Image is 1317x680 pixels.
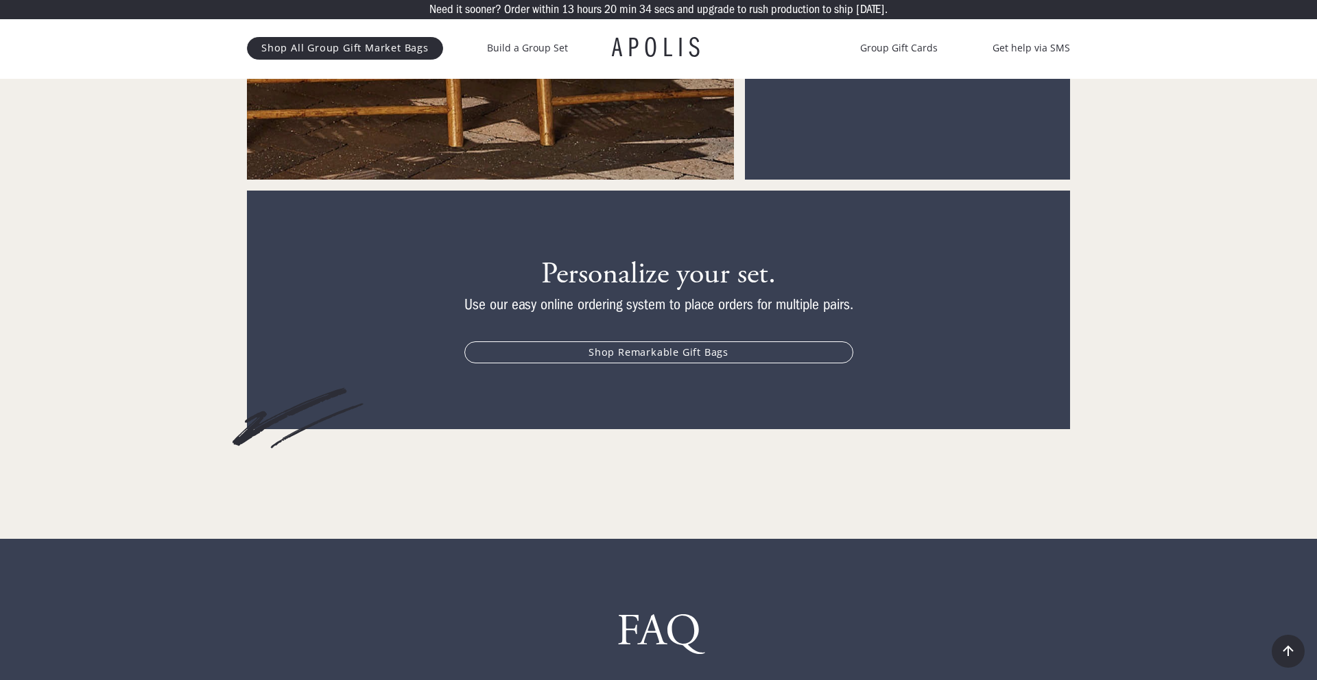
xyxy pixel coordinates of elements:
[464,341,853,363] a: Shop Remarkable Gift Bags
[993,40,1070,56] a: Get help via SMS
[677,3,888,16] p: and upgrade to rush production to ship [DATE].
[487,40,568,56] a: Build a Group Set
[617,605,700,659] h3: FAQ
[639,3,652,16] p: 34
[860,40,938,56] a: Group Gift Cards
[464,256,853,293] h3: Personalize your set.
[619,3,637,16] p: min
[604,3,617,16] p: 20
[577,3,602,16] p: hours
[464,293,853,317] p: Use our easy online ordering system to place orders for multiple pairs.
[654,3,674,16] p: secs
[429,3,559,16] p: Need it sooner? Order within
[612,34,705,62] a: APOLIS
[247,37,443,59] a: Shop All Group Gift Market Bags
[562,3,574,16] p: 13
